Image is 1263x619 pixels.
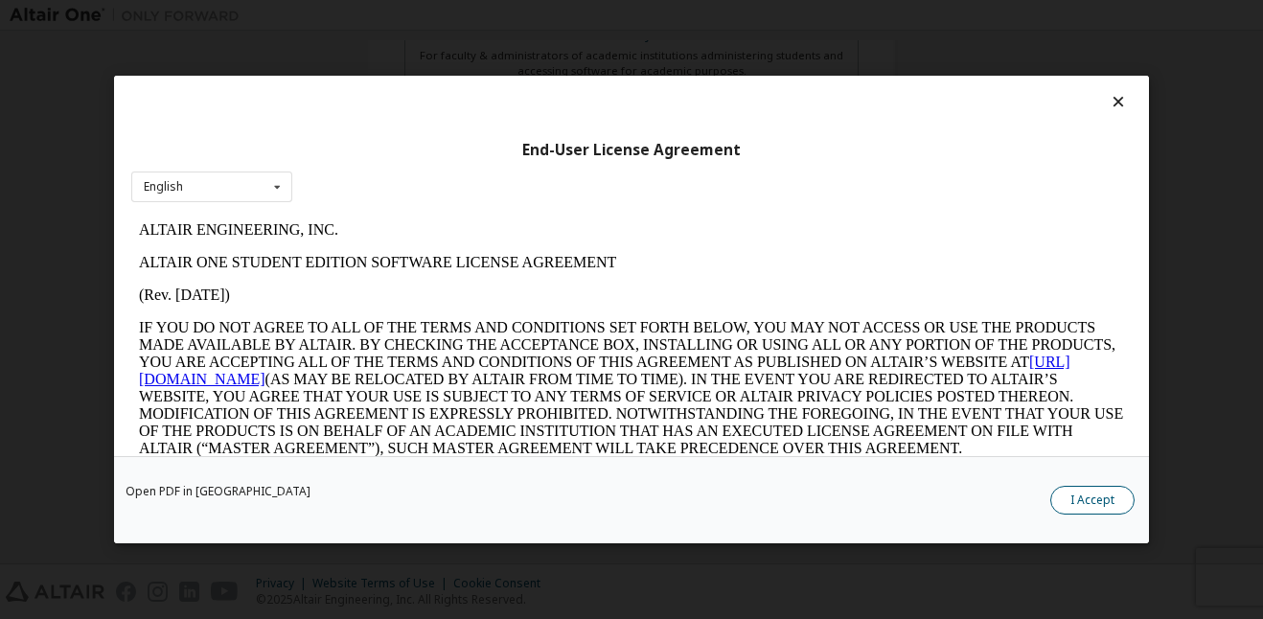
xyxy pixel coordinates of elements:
[1050,486,1135,515] button: I Accept
[8,105,993,243] p: IF YOU DO NOT AGREE TO ALL OF THE TERMS AND CONDITIONS SET FORTH BELOW, YOU MAY NOT ACCESS OR USE...
[8,140,939,173] a: [URL][DOMAIN_NAME]
[8,40,993,57] p: ALTAIR ONE STUDENT EDITION SOFTWARE LICENSE AGREEMENT
[8,259,993,328] p: This Altair One Student Edition Software License Agreement (“Agreement”) is between Altair Engine...
[8,73,993,90] p: (Rev. [DATE])
[8,8,993,25] p: ALTAIR ENGINEERING, INC.
[144,181,183,193] div: English
[131,141,1132,160] div: End-User License Agreement
[126,486,310,497] a: Open PDF in [GEOGRAPHIC_DATA]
